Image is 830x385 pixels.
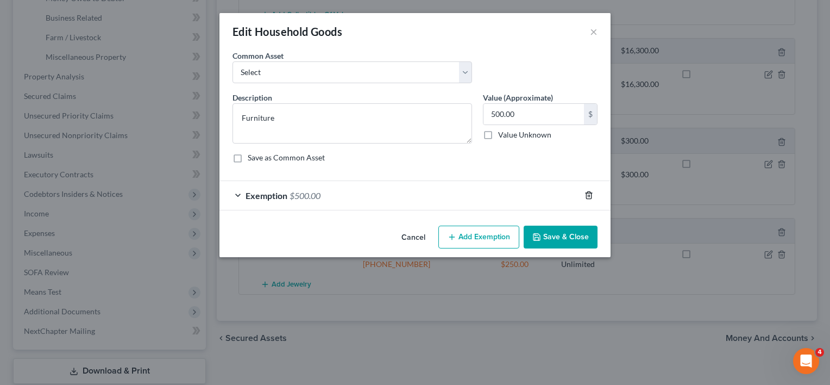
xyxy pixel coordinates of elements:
[793,348,819,374] iframe: Intercom live chat
[290,190,320,201] span: $500.00
[438,226,519,249] button: Add Exemption
[524,226,598,249] button: Save & Close
[248,152,325,163] label: Save as Common Asset
[232,93,272,102] span: Description
[584,104,597,125] div: $
[232,50,284,61] label: Common Asset
[246,190,287,201] span: Exemption
[483,104,584,125] input: 0.00
[483,92,553,103] label: Value (Approximate)
[393,227,434,249] button: Cancel
[498,129,551,140] label: Value Unknown
[232,24,342,39] div: Edit Household Goods
[815,348,824,357] span: 4
[590,25,598,38] button: ×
